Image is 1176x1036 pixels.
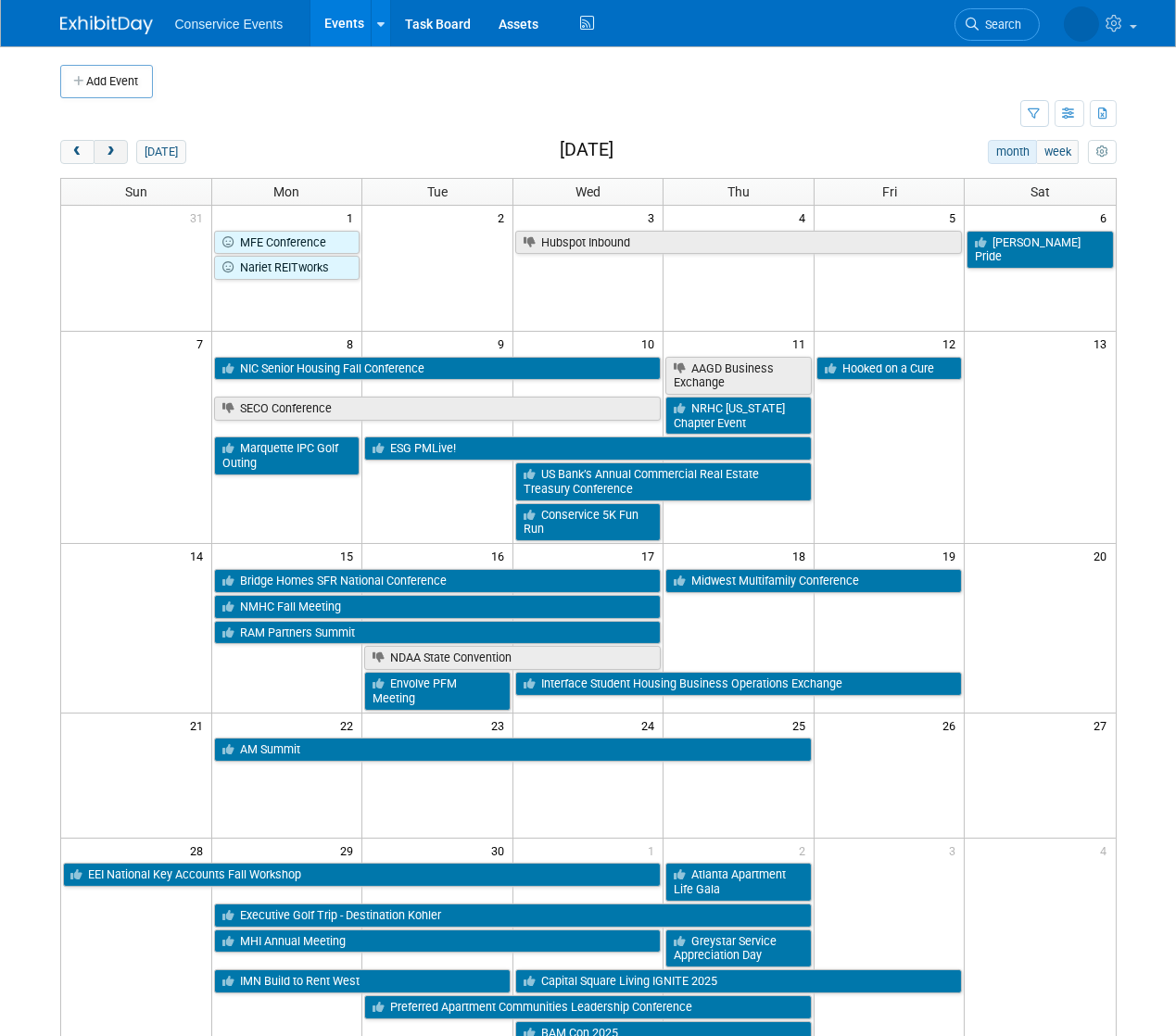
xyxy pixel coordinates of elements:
a: Greystar Service Appreciation Day [665,929,812,967]
span: Fri [882,184,897,199]
a: US Bank’s Annual Commercial Real Estate Treasury Conference [515,462,812,500]
button: next [94,140,128,164]
span: 1 [345,206,361,229]
a: Preferred Apartment Communities Leadership Conference [364,995,812,1019]
a: Midwest Multifamily Conference [665,569,962,593]
span: 4 [797,206,814,229]
span: 12 [941,332,964,355]
span: 18 [790,544,814,567]
span: 14 [188,544,211,567]
img: Amiee Griffey [1064,6,1099,42]
a: Envolve PFM Meeting [364,672,511,710]
span: Thu [727,184,750,199]
span: 17 [639,544,663,567]
button: prev [60,140,95,164]
a: MFE Conference [214,231,360,255]
a: Executive Golf Trip - Destination Kohler [214,903,812,928]
a: Search [955,8,1040,41]
span: 1 [646,839,663,862]
a: Conservice 5K Fun Run [515,503,662,541]
span: 4 [1099,839,1116,862]
a: EEI National Key Accounts Fall Workshop [63,863,662,887]
span: 31 [188,206,211,229]
a: MHI Annual Meeting [214,929,662,954]
span: 15 [338,544,361,567]
span: Mon [273,184,299,199]
span: 21 [188,714,211,737]
a: Marquette IPC Golf Outing [214,436,360,474]
img: ExhibitDay [60,16,153,34]
span: 28 [188,839,211,862]
button: month [988,140,1037,164]
span: Sat [1031,184,1050,199]
span: 23 [489,714,512,737]
a: NIC Senior Housing Fall Conference [214,357,662,381]
a: NMHC Fall Meeting [214,595,662,619]
a: NRHC [US_STATE] Chapter Event [665,397,812,435]
button: myCustomButton [1088,140,1116,164]
span: 30 [489,839,512,862]
a: AM Summit [214,738,812,762]
span: Wed [575,184,601,199]
a: AAGD Business Exchange [665,357,812,395]
span: 27 [1093,714,1116,737]
a: Interface Student Housing Business Operations Exchange [515,672,963,696]
a: NDAA State Convention [364,646,661,670]
span: Search [980,18,1022,32]
span: Tue [427,184,448,199]
span: 7 [195,332,211,355]
i: Personalize Calendar [1096,146,1108,158]
span: 9 [496,332,512,355]
span: 29 [338,839,361,862]
span: 2 [797,839,814,862]
span: 10 [639,332,663,355]
span: Conservice Events [175,17,284,32]
a: Hooked on a Cure [816,357,963,381]
a: Hubspot Inbound [515,231,963,255]
button: Add Event [60,65,153,98]
span: 24 [639,714,663,737]
span: 8 [345,332,361,355]
a: ESG PMLive! [364,436,812,461]
span: 26 [941,714,964,737]
span: 6 [1099,206,1116,229]
span: 3 [646,206,663,229]
span: 11 [790,332,814,355]
a: Nariet REITworks [214,256,360,280]
span: 3 [947,839,964,862]
span: 13 [1093,332,1116,355]
a: Atlanta Apartment Life Gala [665,863,812,901]
span: 22 [338,714,361,737]
button: [DATE] [136,140,185,164]
a: RAM Partners Summit [214,621,662,645]
h2: [DATE] [560,140,613,160]
span: 2 [496,206,512,229]
span: 16 [489,544,512,567]
a: Capital Square Living IGNITE 2025 [515,969,963,993]
span: 20 [1093,544,1116,567]
span: Sun [125,184,147,199]
button: week [1036,140,1079,164]
a: IMN Build to Rent West [214,969,511,993]
span: 19 [941,544,964,567]
span: 25 [790,714,814,737]
a: SECO Conference [214,397,662,421]
a: [PERSON_NAME] Pride [967,231,1113,269]
a: Bridge Homes SFR National Conference [214,569,662,593]
span: 5 [947,206,964,229]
